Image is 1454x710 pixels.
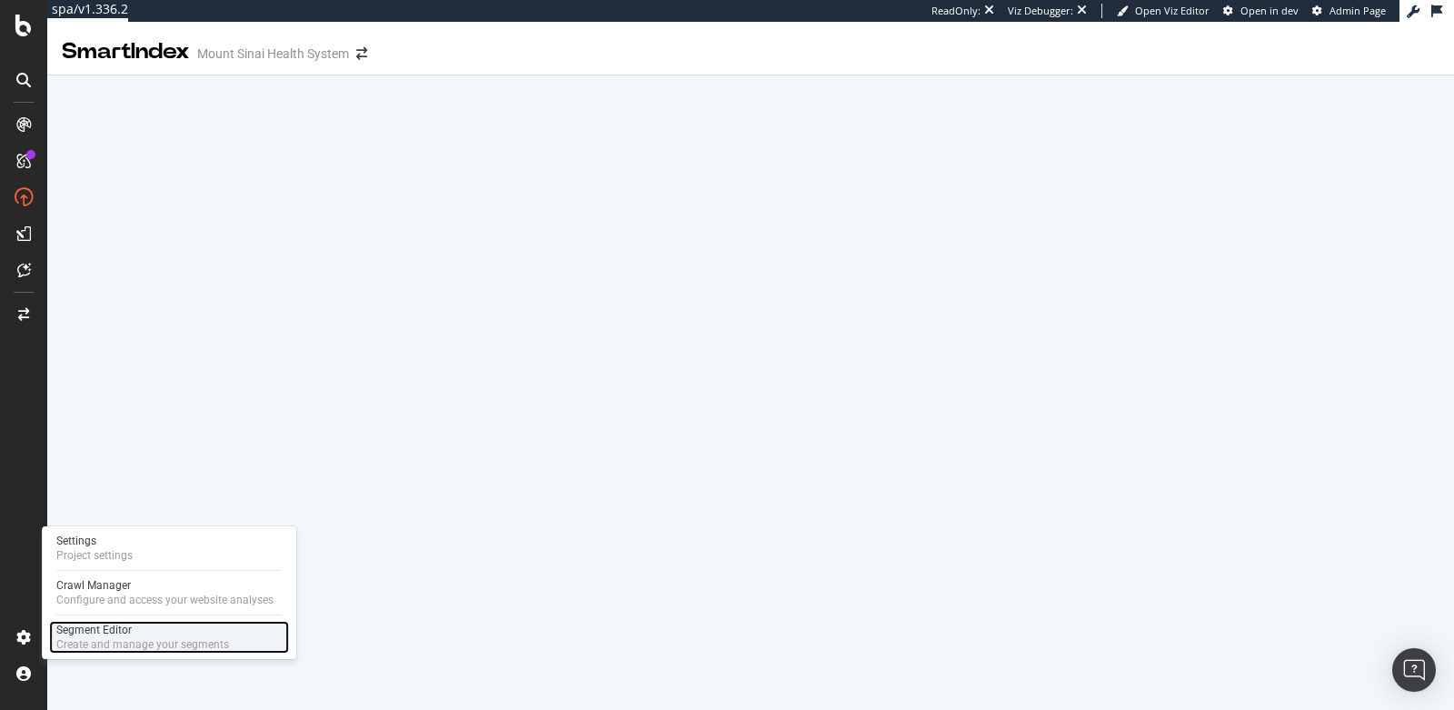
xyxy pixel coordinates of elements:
div: Mount Sinai Health System [197,45,349,63]
a: Open Viz Editor [1117,4,1210,18]
div: Create and manage your segments [56,637,229,652]
span: Admin Page [1330,4,1386,17]
div: Viz Debugger: [1008,4,1073,18]
div: Configure and access your website analyses [56,593,274,607]
a: Segment EditorCreate and manage your segments [49,621,289,654]
a: Admin Page [1312,4,1386,18]
div: ReadOnly: [931,4,981,18]
div: Settings [56,534,133,548]
div: Crawl Manager [56,578,274,593]
a: Open in dev [1223,4,1299,18]
a: SettingsProject settings [49,532,289,565]
span: Open Viz Editor [1135,4,1210,17]
div: Project settings [56,548,133,563]
div: Segment Editor [56,623,229,637]
a: Crawl ManagerConfigure and access your website analyses [49,576,289,609]
span: Open in dev [1240,4,1299,17]
div: arrow-right-arrow-left [356,47,367,60]
div: Open Intercom Messenger [1392,648,1436,692]
div: SmartIndex [62,36,190,67]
